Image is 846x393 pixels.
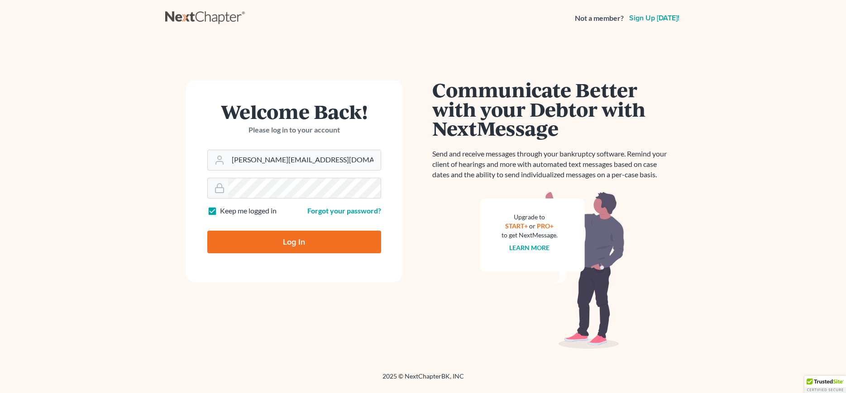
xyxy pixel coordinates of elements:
[575,13,624,24] strong: Not a member?
[804,376,846,393] div: TrustedSite Certified
[502,213,558,222] div: Upgrade to
[480,191,625,349] img: nextmessage_bg-59042aed3d76b12b5cd301f8e5b87938c9018125f34e5fa2b7a6b67550977c72.svg
[207,125,381,135] p: Please log in to your account
[627,14,681,22] a: Sign up [DATE]!
[502,231,558,240] div: to get NextMessage.
[432,149,672,180] p: Send and receive messages through your bankruptcy software. Remind your client of hearings and mo...
[165,372,681,388] div: 2025 © NextChapterBK, INC
[307,206,381,215] a: Forgot your password?
[509,244,550,251] a: Learn more
[228,150,381,170] input: Email Address
[529,222,535,230] span: or
[207,231,381,253] input: Log In
[537,222,554,230] a: PRO+
[220,206,277,216] label: Keep me logged in
[505,222,528,230] a: START+
[432,80,672,138] h1: Communicate Better with your Debtor with NextMessage
[207,102,381,121] h1: Welcome Back!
